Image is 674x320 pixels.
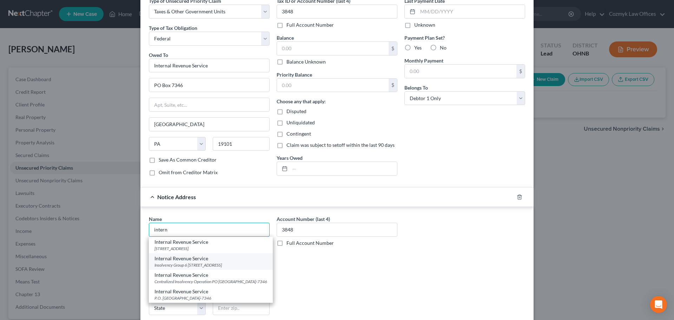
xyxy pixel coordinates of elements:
[286,119,315,125] span: Unliquidated
[149,59,270,73] input: Search creditor by name...
[286,108,306,114] span: Disputed
[516,65,525,78] div: $
[277,5,397,19] input: XXXX
[213,301,270,315] input: Enter zip..
[154,279,267,285] div: Centralized Insolvency Operation PO [GEOGRAPHIC_DATA]-7346
[154,288,267,295] div: Internal Revenue Service
[405,65,516,78] input: 0.00
[414,45,422,51] span: Yes
[286,240,334,247] label: Full Account Number
[149,98,269,111] input: Apt, Suite, etc...
[149,78,269,92] input: Enter address...
[149,25,197,31] span: Type of Tax Obligation
[286,142,395,148] span: Claim was subject to setoff within the last 90 days
[389,79,397,92] div: $
[404,34,525,41] label: Payment Plan Set?
[418,5,525,18] input: MM/DD/YYYY
[277,42,389,55] input: 0.00
[154,262,267,268] div: Insolvency Group 6 [STREET_ADDRESS]
[286,131,311,137] span: Contingent
[414,21,435,28] label: Unknown
[277,71,312,78] label: Priority Balance
[404,57,443,64] label: Monthly Payment
[149,223,270,237] input: Search By Name
[149,216,162,222] span: Name
[440,45,447,51] span: No
[277,79,389,92] input: 0.00
[286,58,326,65] label: Balance Unknown
[159,156,217,163] label: Save As Common Creditor
[277,223,397,237] input: XXXX
[213,137,270,151] input: Enter zip...
[159,169,218,175] span: Omit from Creditor Matrix
[154,239,267,246] div: Internal Revenue Service
[650,296,667,313] div: Open Intercom Messenger
[149,118,269,131] input: Enter city...
[154,255,267,262] div: Internal Revenue Service
[157,194,196,200] span: Notice Address
[290,162,397,175] input: --
[277,34,294,41] label: Balance
[286,21,334,28] label: Full Account Number
[154,272,267,279] div: Internal Revenue Service
[154,246,267,252] div: [STREET_ADDRESS]
[389,42,397,55] div: $
[277,215,330,223] label: Account Number (last 4)
[277,154,303,162] label: Years Owed
[154,295,267,301] div: P.O. [GEOGRAPHIC_DATA]-7346
[404,85,428,91] span: Belongs To
[277,98,326,105] label: Choose any that apply:
[149,52,168,58] span: Owed To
